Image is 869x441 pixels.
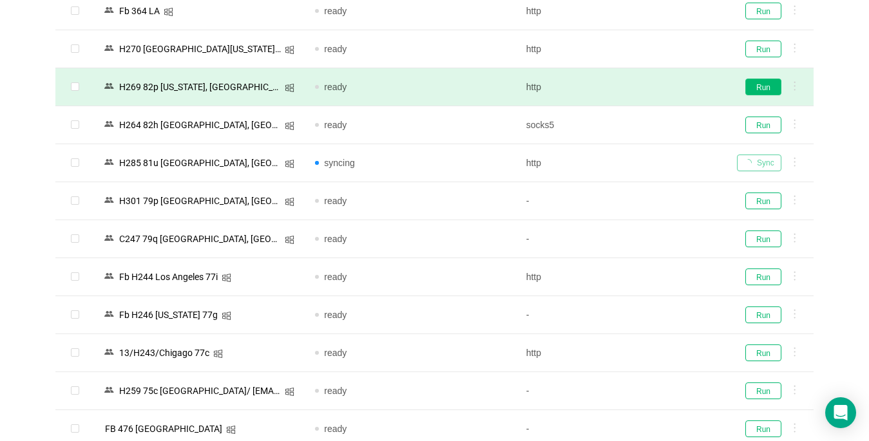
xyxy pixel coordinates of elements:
i: icon: windows [164,7,173,17]
span: ready [324,196,347,206]
td: http [516,68,727,106]
td: http [516,30,727,68]
div: Н270 [GEOGRAPHIC_DATA][US_STATE]/ [EMAIL_ADDRESS][DOMAIN_NAME] [115,41,285,57]
span: syncing [324,158,354,168]
td: - [516,220,727,258]
button: Run [745,192,781,209]
button: Run [745,420,781,437]
div: FB 476 [GEOGRAPHIC_DATA] [101,420,226,437]
span: ready [324,234,347,244]
div: Open Intercom Messenger [825,397,856,428]
i: icon: windows [285,121,294,131]
span: ready [324,424,347,434]
button: Run [745,117,781,133]
i: icon: windows [226,425,236,435]
button: Run [745,268,781,285]
i: icon: windows [213,349,223,359]
div: Н285 81u [GEOGRAPHIC_DATA], [GEOGRAPHIC_DATA]/ [EMAIL_ADDRESS][DOMAIN_NAME] [115,155,285,171]
div: C247 79q [GEOGRAPHIC_DATA], [GEOGRAPHIC_DATA] | [EMAIL_ADDRESS][DOMAIN_NAME] [115,230,285,247]
button: Run [745,79,781,95]
td: http [516,334,727,372]
div: Fb Н244 Los Angeles 77i [115,268,222,285]
button: Run [745,344,781,361]
i: icon: windows [285,83,294,93]
div: Н259 75c [GEOGRAPHIC_DATA]/ [EMAIL_ADDRESS][DOMAIN_NAME] [115,382,285,399]
span: ready [324,310,347,320]
td: - [516,372,727,410]
td: http [516,258,727,296]
td: - [516,182,727,220]
span: ready [324,348,347,358]
span: ready [324,44,347,54]
button: Run [745,382,781,399]
i: icon: windows [285,387,294,397]
span: ready [324,6,347,16]
div: Fb 364 LA [115,3,164,19]
i: icon: windows [222,273,231,283]
span: ready [324,386,347,396]
span: ready [324,120,347,130]
i: icon: windows [285,45,294,55]
div: 13/Н243/Chigago 77c [115,344,213,361]
td: socks5 [516,106,727,144]
button: Run [745,3,781,19]
div: Н264 82h [GEOGRAPHIC_DATA], [GEOGRAPHIC_DATA]/ [EMAIL_ADDRESS][DOMAIN_NAME] [115,117,285,133]
button: Run [745,230,781,247]
td: http [516,144,727,182]
span: ready [324,82,347,92]
div: Н301 79p [GEOGRAPHIC_DATA], [GEOGRAPHIC_DATA] | [EMAIL_ADDRESS][DOMAIN_NAME] [115,192,285,209]
button: Run [745,306,781,323]
i: icon: windows [285,197,294,207]
div: Н269 82p [US_STATE], [GEOGRAPHIC_DATA]/ [EMAIL_ADDRESS][DOMAIN_NAME] [115,79,285,95]
i: icon: windows [285,159,294,169]
td: - [516,296,727,334]
i: icon: windows [222,311,231,321]
div: Fb Н246 [US_STATE] 77g [115,306,222,323]
span: ready [324,272,347,282]
i: icon: windows [285,235,294,245]
button: Run [745,41,781,57]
